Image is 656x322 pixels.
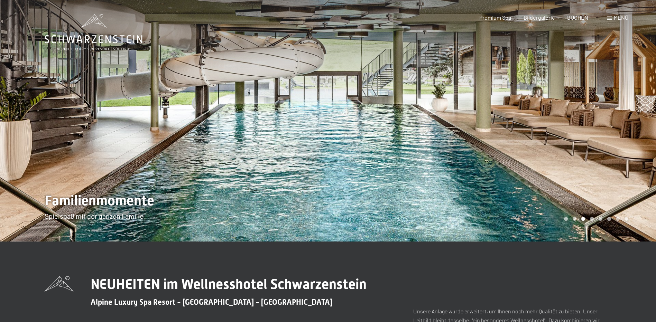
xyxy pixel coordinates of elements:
[614,14,628,21] span: Menü
[590,217,594,221] div: Carousel Page 4
[573,217,576,221] div: Carousel Page 2
[616,217,620,221] div: Carousel Page 7
[581,217,585,221] div: Carousel Page 3 (Current Slide)
[524,14,555,21] a: Bildergalerie
[607,217,611,221] div: Carousel Page 6
[91,276,367,292] span: NEUHEITEN im Wellnesshotel Schwarzenstein
[625,217,628,221] div: Carousel Page 8
[479,14,511,21] a: Premium Spa
[91,298,332,306] span: Alpine Luxury Spa Resort - [GEOGRAPHIC_DATA] - [GEOGRAPHIC_DATA]
[564,217,568,221] div: Carousel Page 1
[599,217,602,221] div: Carousel Page 5
[562,217,628,221] div: Carousel Pagination
[567,14,588,21] a: BUCHEN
